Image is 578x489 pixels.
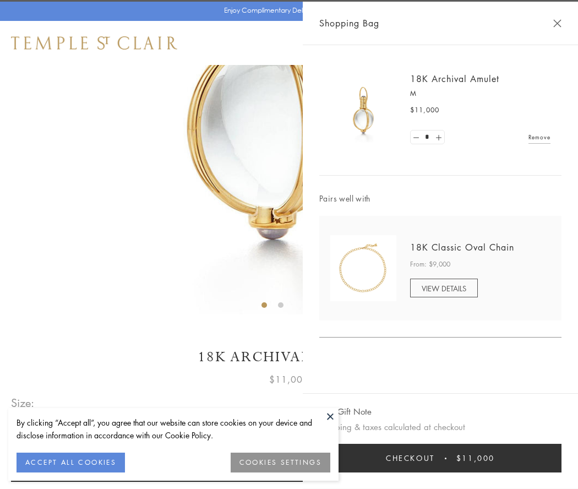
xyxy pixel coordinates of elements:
[456,452,495,464] span: $11,000
[319,16,379,30] span: Shopping Bag
[269,372,309,387] span: $11,000
[330,235,396,301] img: N88865-OV18
[17,416,330,442] div: By clicking “Accept all”, you agree that our website can store cookies on your device and disclos...
[11,394,35,412] span: Size:
[410,105,439,116] span: $11,000
[11,36,177,50] img: Temple St. Clair
[411,131,422,144] a: Set quantity to 0
[528,131,550,143] a: Remove
[319,192,561,205] span: Pairs well with
[410,73,499,85] a: 18K Archival Amulet
[11,347,567,367] h1: 18K Archival Amulet
[231,453,330,472] button: COOKIES SETTINGS
[410,88,550,99] p: M
[319,444,561,472] button: Checkout $11,000
[410,259,450,270] span: From: $9,000
[422,283,466,294] span: VIEW DETAILS
[386,452,435,464] span: Checkout
[410,241,514,253] a: 18K Classic Oval Chain
[319,420,561,434] p: Shipping & taxes calculated at checkout
[330,77,396,143] img: 18K Archival Amulet
[553,19,561,28] button: Close Shopping Bag
[17,453,125,472] button: ACCEPT ALL COOKIES
[433,131,444,144] a: Set quantity to 2
[410,279,478,297] a: VIEW DETAILS
[224,5,349,16] p: Enjoy Complimentary Delivery & Returns
[319,405,372,419] button: Add Gift Note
